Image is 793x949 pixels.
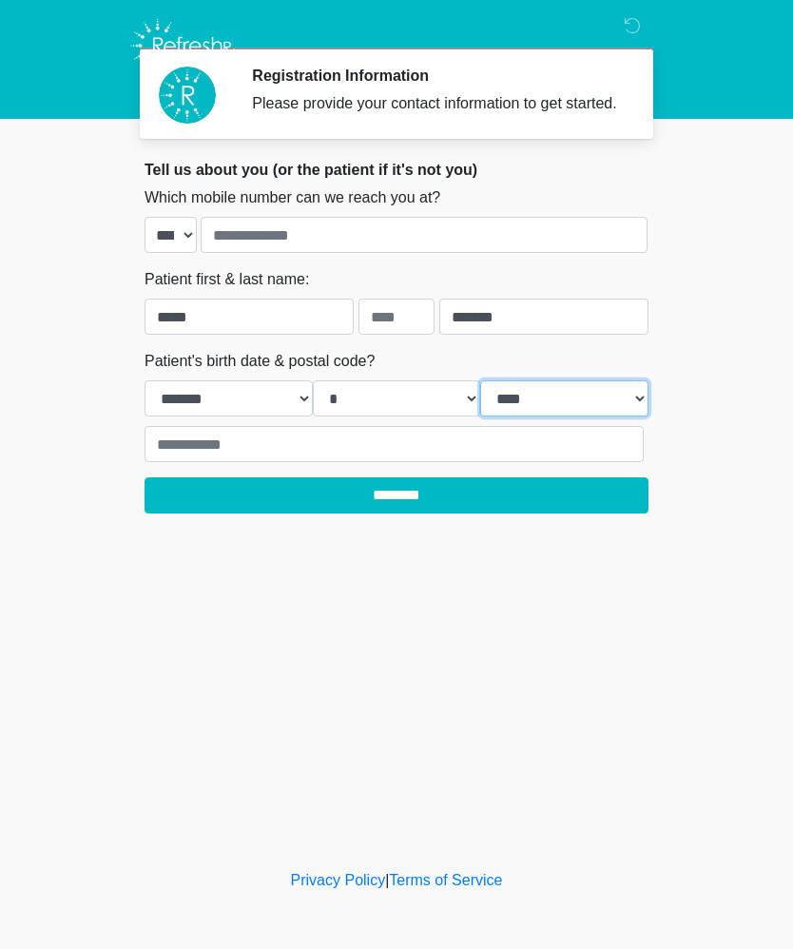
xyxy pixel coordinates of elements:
label: Which mobile number can we reach you at? [145,186,440,209]
a: Privacy Policy [291,872,386,888]
img: Refresh RX Logo [126,14,241,77]
div: Please provide your contact information to get started. [252,92,620,115]
img: Agent Avatar [159,67,216,124]
label: Patient's birth date & postal code? [145,350,375,373]
a: | [385,872,389,888]
h2: Tell us about you (or the patient if it's not you) [145,161,648,179]
label: Patient first & last name: [145,268,309,291]
a: Terms of Service [389,872,502,888]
